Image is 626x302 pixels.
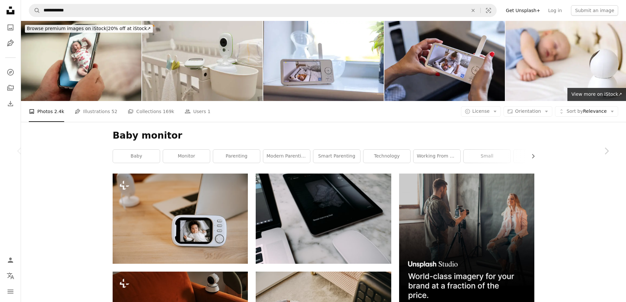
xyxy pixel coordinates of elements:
a: technology [363,150,410,163]
a: Log in [544,5,566,16]
span: 169k [163,108,174,115]
a: Get Unsplash+ [502,5,544,16]
a: View more on iStock↗ [567,88,626,101]
img: Baby is seen on the baby monitor. [113,174,248,263]
span: View more on iStock ↗ [571,92,622,97]
button: Visual search [481,4,496,17]
button: Submit an image [571,5,618,16]
a: Photos [4,21,17,34]
span: Browse premium images on iStock | [27,26,108,31]
h1: Baby monitor [113,130,534,142]
a: Users 1 [185,101,211,122]
img: Using a Baby Monitor to Check on the Baby [384,21,505,101]
span: Relevance [566,108,607,115]
a: Collections 169k [128,101,174,122]
a: Collections [4,81,17,94]
img: Cute little baby boy sleeping on bed at home with baby monitor camera. [506,21,626,101]
a: smart parenting [313,150,360,163]
img: Sleeping Baby on a Monitor Screen [263,21,384,101]
a: small [464,150,510,163]
a: black samsung galaxy smartphone on white table [256,215,391,221]
span: Orientation [515,109,541,114]
span: 52 [112,108,118,115]
a: Baby is seen on the baby monitor. [113,215,248,221]
a: baby [113,150,160,163]
button: Clear [466,4,480,17]
a: modern parenting [263,150,310,163]
a: Next [587,120,626,182]
a: Browse premium images on iStock|20% off at iStock↗ [21,21,157,37]
img: Modern baby phone [142,21,263,101]
a: Explore [4,66,17,79]
button: Sort byRelevance [555,106,618,117]
a: Illustrations 52 [75,101,117,122]
img: Cute newborn girl on screen [21,21,141,101]
button: Orientation [504,106,552,117]
a: monitor [163,150,210,163]
button: Menu [4,285,17,298]
button: Language [4,269,17,282]
span: License [472,109,490,114]
a: Illustrations [4,37,17,50]
a: parenting [213,150,260,163]
a: Log in / Sign up [4,254,17,267]
a: working from home [414,150,460,163]
button: scroll list to the right [527,150,534,163]
img: black samsung galaxy smartphone on white table [256,174,391,263]
span: 1 [208,108,211,115]
button: Search Unsplash [29,4,40,17]
span: 20% off at iStock ↗ [27,26,151,31]
a: parent [514,150,561,163]
form: Find visuals sitewide [29,4,497,17]
button: License [461,106,501,117]
span: Sort by [566,109,583,114]
a: Download History [4,97,17,110]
